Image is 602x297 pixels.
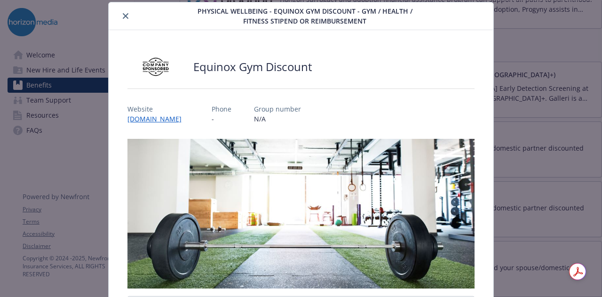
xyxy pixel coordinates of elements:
[127,104,189,114] p: Website
[254,104,301,114] p: Group number
[192,6,418,26] span: Physical Wellbeing - Equinox Gym Discount - Gym / Health / Fitness Stipend or reimbursement
[127,114,189,123] a: [DOMAIN_NAME]
[212,104,231,114] p: Phone
[254,114,301,124] p: N/A
[193,59,312,75] h2: Equinox Gym Discount
[212,114,231,124] p: -
[120,10,131,22] button: close
[127,139,474,289] img: banner
[127,53,184,81] img: Company Sponsored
